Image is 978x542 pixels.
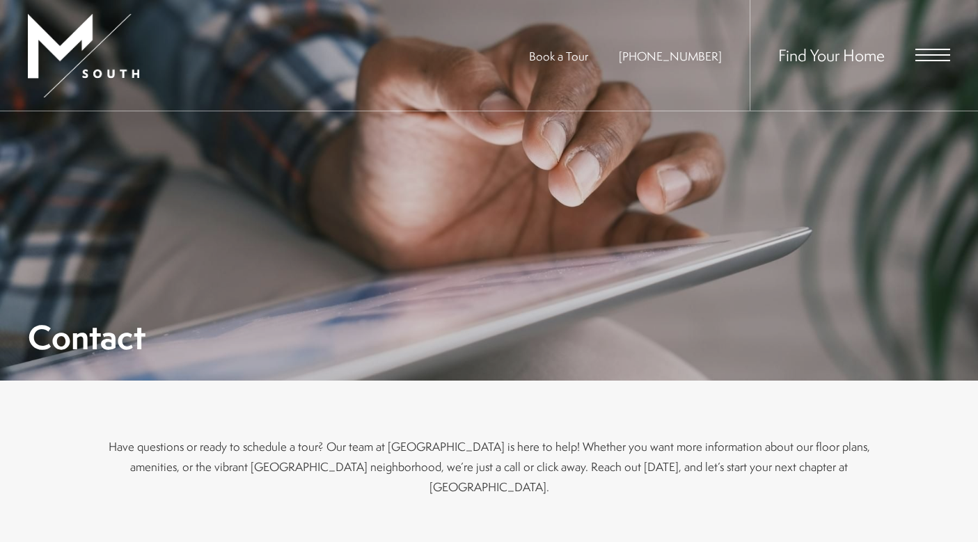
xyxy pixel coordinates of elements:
[778,44,885,66] span: Find Your Home
[778,44,885,67] a: Find Your Home
[915,49,950,61] button: Open Menu
[28,321,145,353] h1: Contact
[529,48,588,64] span: Book a Tour
[619,48,722,64] span: [PHONE_NUMBER]
[619,48,722,65] a: Call Us at 813-570-8014
[529,48,588,65] a: Book a Tour
[107,436,872,497] p: Have questions or ready to schedule a tour? Our team at [GEOGRAPHIC_DATA] is here to help! Whethe...
[28,14,139,97] img: MSouth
